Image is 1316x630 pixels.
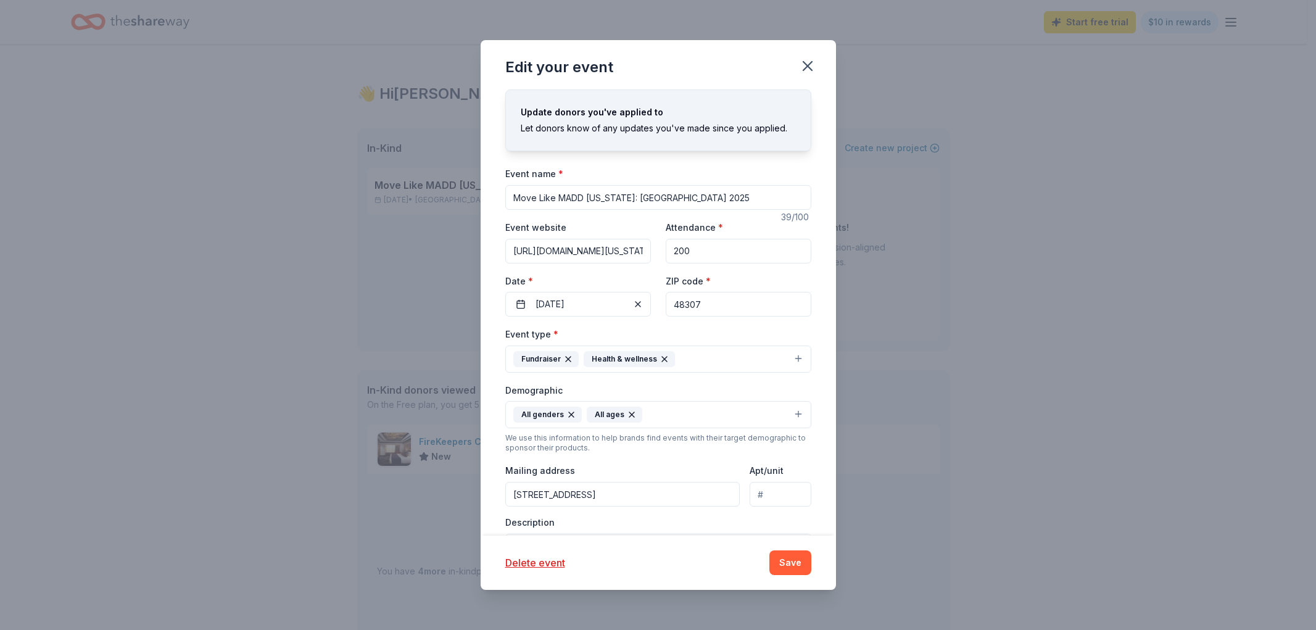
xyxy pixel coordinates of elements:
input: 20 [666,239,811,263]
label: Description [505,516,555,529]
div: All ages [587,407,642,423]
div: All genders [513,407,582,423]
input: https://www... [505,239,651,263]
button: All gendersAll ages [505,401,811,428]
button: Save [769,550,811,575]
div: Update donors you've applied to [521,105,796,120]
div: Edit your event [505,57,613,77]
input: Enter a US address [505,482,740,507]
div: Health & wellness [584,351,675,367]
label: Attendance [666,222,723,234]
label: Event type [505,328,558,341]
label: Demographic [505,384,563,397]
label: Apt/unit [750,465,784,477]
label: Event website [505,222,566,234]
div: Let donors know of any updates you've made since you applied. [521,121,796,136]
textarea: Lorem ipsu dolor si Amet Cons ADIP el Seddo Eiu te i utla etdolo magnaa enimadmi veniamq—n exerci... [505,534,811,589]
input: # [750,482,811,507]
div: We use this information to help brands find events with their target demographic to sponsor their... [505,433,811,453]
input: 12345 (U.S. only) [666,292,811,317]
button: [DATE] [505,292,651,317]
div: Fundraiser [513,351,579,367]
label: ZIP code [666,275,711,288]
input: Spring Fundraiser [505,185,811,210]
button: FundraiserHealth & wellness [505,346,811,373]
label: Event name [505,168,563,180]
label: Mailing address [505,465,575,477]
label: Date [505,275,651,288]
div: 39 /100 [781,210,811,225]
button: Delete event [505,555,565,570]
